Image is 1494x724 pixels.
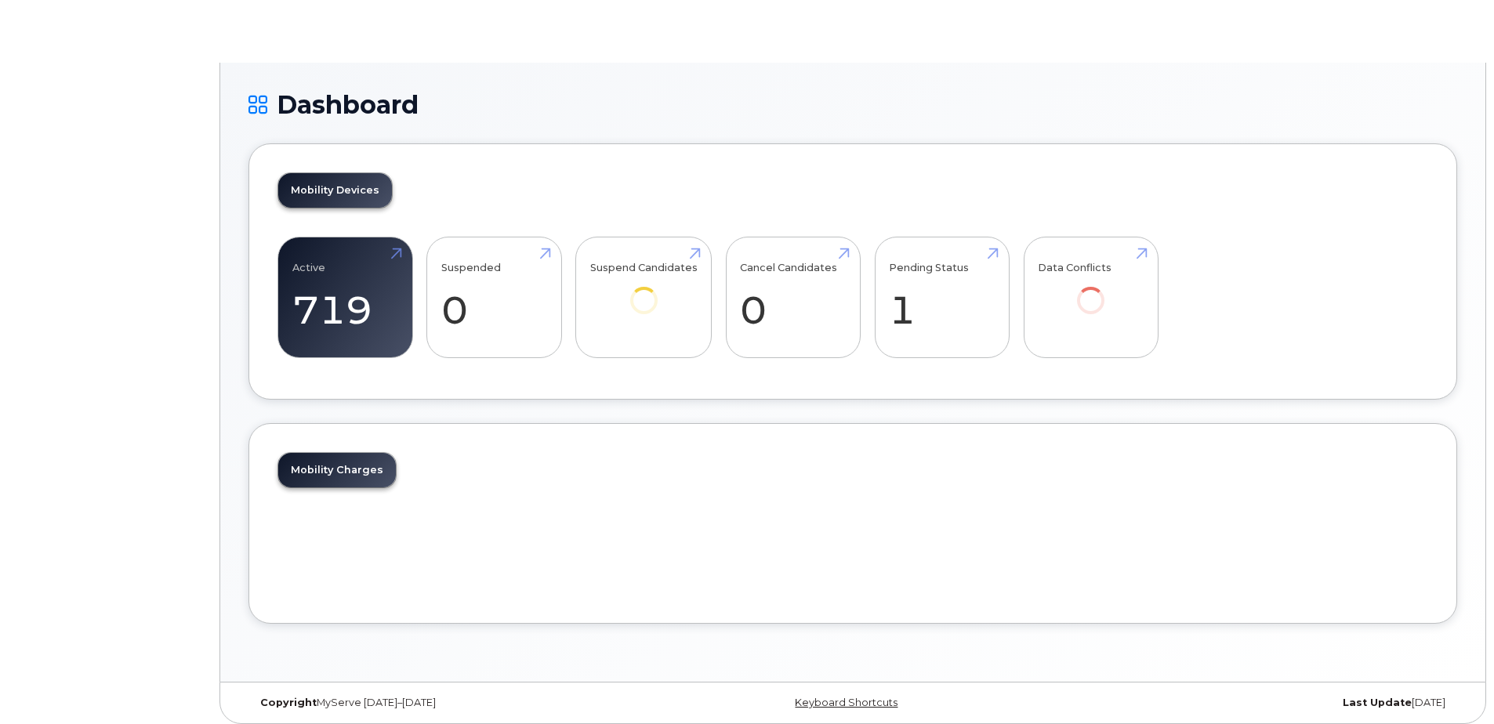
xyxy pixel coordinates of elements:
a: Mobility Charges [278,453,396,487]
a: Mobility Devices [278,173,392,208]
a: Active 719 [292,246,398,349]
a: Keyboard Shortcuts [795,697,897,708]
div: [DATE] [1054,697,1457,709]
a: Suspend Candidates [590,246,698,336]
a: Suspended 0 [441,246,547,349]
strong: Copyright [260,697,317,708]
a: Cancel Candidates 0 [740,246,846,349]
div: MyServe [DATE]–[DATE] [248,697,651,709]
a: Data Conflicts [1038,246,1144,336]
h1: Dashboard [248,91,1457,118]
strong: Last Update [1343,697,1412,708]
a: Pending Status 1 [889,246,995,349]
